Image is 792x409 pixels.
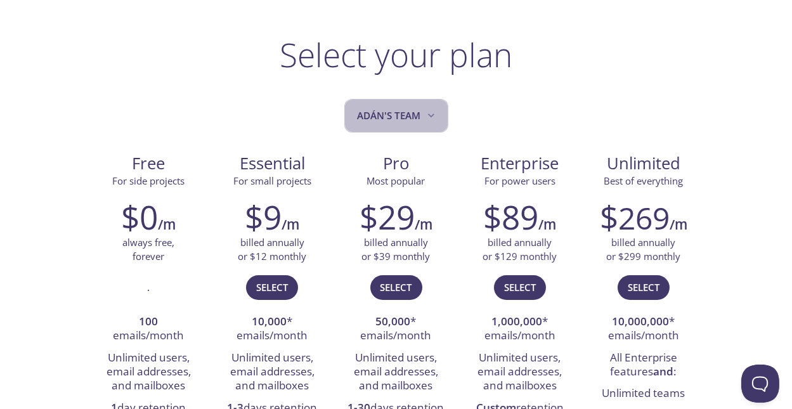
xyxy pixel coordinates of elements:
li: Unlimited users, email addresses, and mailboxes [96,347,201,398]
h2: $ [600,198,670,236]
strong: 1,000,000 [491,314,542,328]
p: billed annually or $129 monthly [483,236,557,263]
li: * emails/month [344,311,448,347]
li: * emails/month [591,311,696,347]
span: 269 [618,197,670,238]
li: Unlimited users, email addresses, and mailboxes [344,347,448,398]
button: Select [494,275,546,299]
span: Select [256,279,288,295]
span: Most popular [367,174,425,187]
p: billed annually or $39 monthly [362,236,431,263]
h2: $9 [245,198,282,236]
span: Essential [221,153,324,174]
button: Adán's team [344,99,448,133]
li: Unlimited teams [591,383,696,405]
h6: /m [670,214,687,235]
h2: $0 [121,198,158,236]
strong: 10,000,000 [612,314,669,328]
h6: /m [538,214,556,235]
li: All Enterprise features : [591,347,696,384]
span: For side projects [112,174,185,187]
h6: /m [282,214,299,235]
h1: Select your plan [280,36,512,74]
h6: /m [415,214,432,235]
li: Unlimited users, email addresses, and mailboxes [467,347,572,398]
span: Adán's team [358,107,438,124]
iframe: Help Scout Beacon - Open [741,365,779,403]
button: Select [246,275,298,299]
span: Select [380,279,412,295]
li: emails/month [96,311,201,347]
h6: /m [158,214,176,235]
p: billed annually or $299 monthly [606,236,680,263]
span: Free [97,153,200,174]
span: Select [504,279,536,295]
li: * emails/month [467,311,572,347]
strong: 50,000 [376,314,411,328]
button: Select [618,275,670,299]
span: Pro [344,153,448,174]
p: billed annually or $12 monthly [238,236,306,263]
span: Best of everything [604,174,683,187]
li: * emails/month [220,311,325,347]
strong: and [653,364,673,379]
li: Unlimited users, email addresses, and mailboxes [220,347,325,398]
h2: $29 [360,198,415,236]
h2: $89 [483,198,538,236]
span: Enterprise [468,153,571,174]
span: For power users [484,174,555,187]
strong: 100 [139,314,158,328]
span: Unlimited [607,152,680,174]
strong: 10,000 [252,314,287,328]
button: Select [370,275,422,299]
p: always free, forever [122,236,174,263]
span: For small projects [233,174,311,187]
span: Select [628,279,659,295]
